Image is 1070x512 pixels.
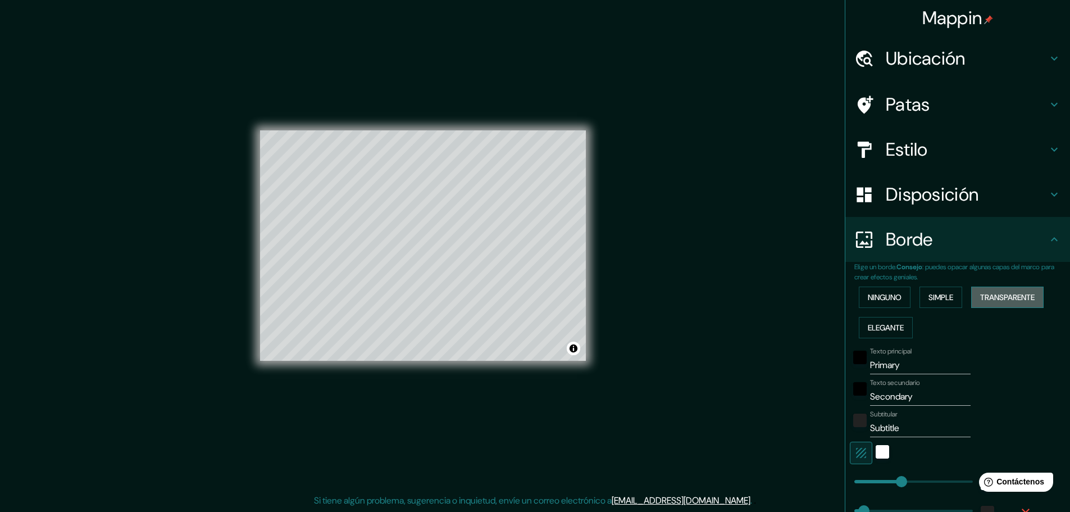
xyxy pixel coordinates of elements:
[754,494,756,506] font: .
[886,183,978,206] font: Disposición
[845,127,1070,172] div: Estilo
[750,495,752,506] font: .
[854,262,1054,282] font: : puedes opacar algunas capas del marco para crear efectos geniales.
[886,93,930,116] font: Patas
[853,414,867,427] button: color-222222
[853,351,867,364] button: negro
[845,172,1070,217] div: Disposición
[886,138,928,161] font: Estilo
[845,36,1070,81] div: Ubicación
[870,378,920,387] font: Texto secundario
[868,323,904,333] font: Elegante
[896,262,922,271] font: Consejo
[859,287,910,308] button: Ninguno
[886,228,933,251] font: Borde
[928,292,953,302] font: Simple
[919,287,962,308] button: Simple
[886,47,966,70] font: Ubicación
[612,495,750,506] a: [EMAIL_ADDRESS][DOMAIN_NAME]
[922,6,982,30] font: Mappin
[876,445,889,459] button: blanco
[970,468,1058,500] iframe: Lanzador de widgets de ayuda
[845,82,1070,127] div: Patas
[567,342,580,355] button: Activar o desactivar atribución
[870,347,912,356] font: Texto principal
[870,410,898,419] font: Subtitular
[853,382,867,396] button: negro
[971,287,1044,308] button: Transparente
[314,495,612,506] font: Si tiene algún problema, sugerencia o inquietud, envíe un correo electrónico a
[868,292,901,302] font: Ninguno
[984,15,993,24] img: pin-icon.png
[854,262,896,271] font: Elige un borde.
[845,217,1070,262] div: Borde
[859,317,913,338] button: Elegante
[752,494,754,506] font: .
[980,292,1035,302] font: Transparente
